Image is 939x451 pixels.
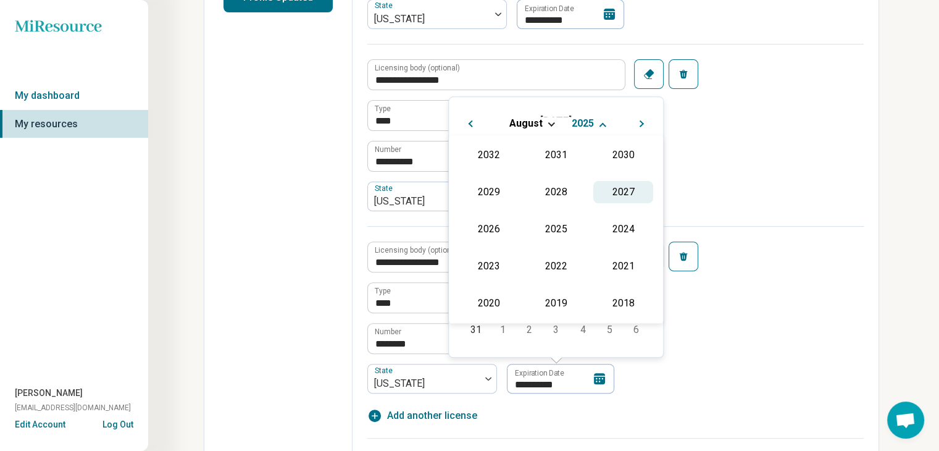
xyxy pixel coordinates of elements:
[459,292,519,314] div: 2020
[375,64,460,72] label: Licensing body (optional)
[516,316,543,343] div: Choose Tuesday, September 2nd, 2025
[526,181,586,203] div: 2028
[459,144,519,166] div: 2032
[623,316,649,343] div: Choose Saturday, September 6th, 2025
[887,402,924,439] div: Open chat
[448,96,664,358] div: Choose Date
[375,2,395,11] label: State
[569,316,596,343] div: Choose Thursday, September 4th, 2025
[387,408,477,423] span: Add another license
[593,144,653,166] div: 2030
[375,105,391,112] label: Type
[368,283,625,313] input: credential.licenses.2.name
[596,316,623,343] div: Choose Friday, September 5th, 2025
[459,255,519,277] div: 2023
[490,316,516,343] div: Choose Monday, September 1st, 2025
[633,112,653,132] button: Next Month
[463,316,490,343] div: Choose Sunday, August 31st, 2025
[368,101,625,130] input: credential.licenses.1.name
[459,112,478,132] button: Previous Month
[509,117,543,129] span: August
[459,112,653,130] h2: [DATE]
[15,418,65,431] button: Edit Account
[593,292,653,314] div: 2018
[459,181,519,203] div: 2029
[463,183,649,343] div: Month August, 2025
[375,287,391,295] label: Type
[593,181,653,203] div: 2027
[375,247,460,254] label: Licensing body (optional)
[593,218,653,240] div: 2024
[526,255,586,277] div: 2022
[375,146,401,153] label: Number
[593,255,653,277] div: 2021
[543,316,569,343] div: Choose Wednesday, September 3rd, 2025
[526,144,586,166] div: 2031
[526,292,586,314] div: 2019
[375,328,401,335] label: Number
[375,366,395,375] label: State
[526,218,586,240] div: 2025
[459,218,519,240] div: 2026
[15,387,83,400] span: [PERSON_NAME]
[572,117,594,129] span: 2025
[375,184,395,193] label: State
[367,408,477,423] button: Add another license
[102,418,133,428] button: Log Out
[15,402,131,413] span: [EMAIL_ADDRESS][DOMAIN_NAME]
